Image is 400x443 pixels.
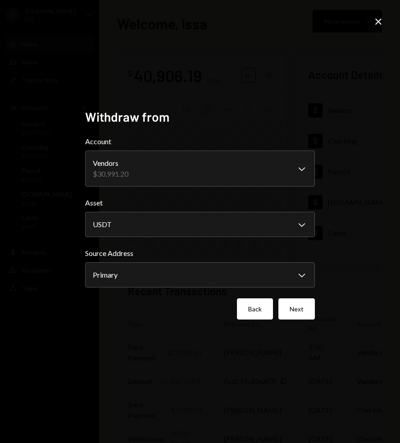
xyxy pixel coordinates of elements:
[237,298,273,320] button: Back
[85,136,315,147] label: Account
[85,151,315,187] button: Account
[278,298,315,320] button: Next
[85,248,315,259] label: Source Address
[85,262,315,288] button: Source Address
[85,108,315,126] h2: Withdraw from
[85,197,315,208] label: Asset
[85,212,315,237] button: Asset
